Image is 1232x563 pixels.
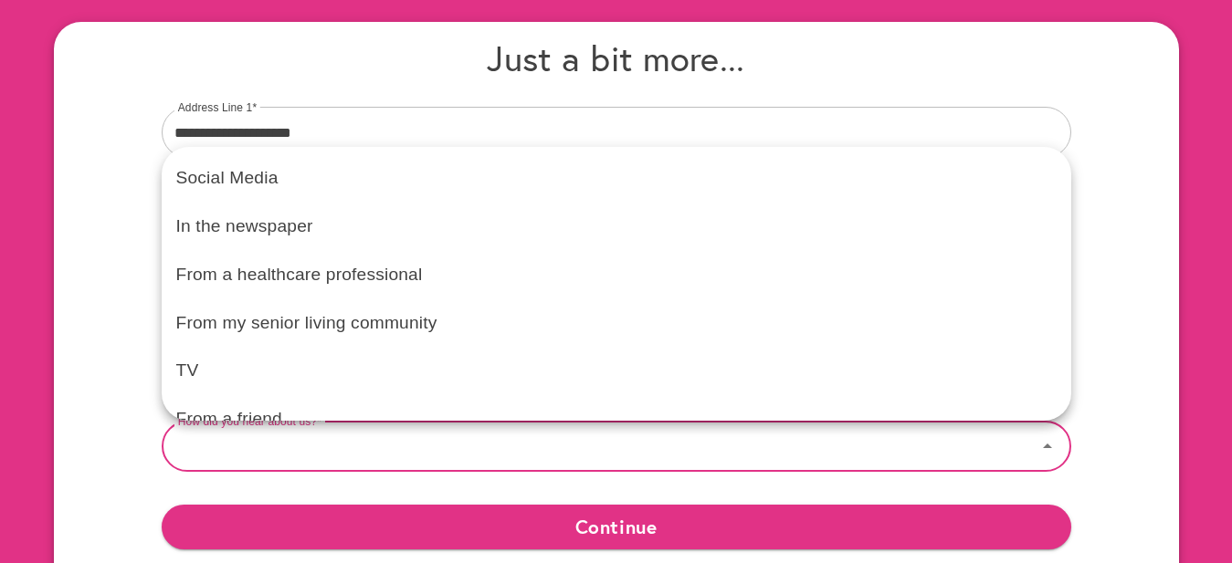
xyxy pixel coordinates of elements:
p: TV [176,358,1057,384]
p: From a friend [176,406,1057,433]
p: Social Media [176,165,1057,192]
p: From my senior living community [176,310,1057,337]
p: In the newspaper [176,214,1057,240]
p: From a healthcare professional [176,262,1057,288]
